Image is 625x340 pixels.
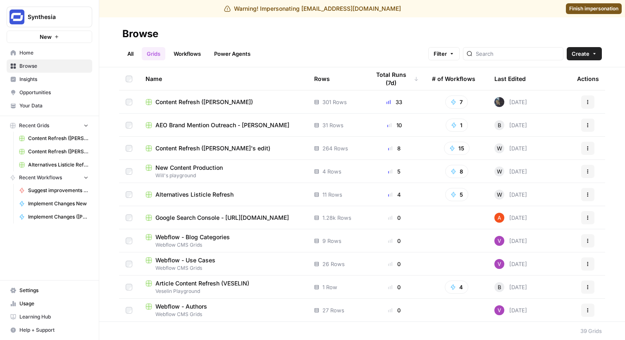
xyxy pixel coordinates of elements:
div: [DATE] [494,97,527,107]
span: Implement Changes New [28,200,88,207]
a: Content Refresh ([PERSON_NAME]) [15,145,92,158]
div: 39 Grids [580,327,602,335]
button: 8 [445,165,468,178]
div: [DATE] [494,143,527,153]
span: 301 Rows [322,98,347,106]
span: Home [19,49,88,57]
div: 0 [370,306,419,314]
span: Veselin Playground [146,288,301,295]
button: Workspace: Synthesia [7,7,92,27]
div: 5 [370,167,419,176]
button: Filter [428,47,460,60]
a: Your Data [7,99,92,112]
a: Google Search Console - [URL][DOMAIN_NAME] [146,214,301,222]
div: [DATE] [494,259,527,269]
a: Power Agents [209,47,255,60]
a: Suggest improvements ([PERSON_NAME]'s edit) [15,184,92,197]
a: Opportunities [7,86,92,99]
div: [DATE] [494,213,527,223]
span: 1.28k Rows [322,214,351,222]
span: Will's playground [146,172,301,179]
span: Filter [434,50,447,58]
a: Webflow - AuthorsWebflow CMS Grids [146,302,301,318]
a: Alternatives Listicle Refresh [146,190,301,199]
div: 8 [370,144,419,152]
div: Total Runs (7d) [370,67,419,90]
div: [DATE] [494,236,527,246]
a: Browse [7,59,92,73]
span: Your Data [19,102,88,109]
div: Name [146,67,301,90]
span: Implement Changes ([PERSON_NAME]'s edit) [28,213,88,221]
span: AEO Brand Mention Outreach - [PERSON_NAME] [155,121,289,129]
div: Rows [314,67,330,90]
span: Opportunities [19,89,88,96]
span: Browse [19,62,88,70]
div: # of Workflows [432,67,475,90]
a: Finish impersonation [566,3,622,14]
button: Recent Grids [7,119,92,132]
span: 1 Row [322,283,337,291]
button: 1 [446,119,468,132]
span: 31 Rows [322,121,344,129]
div: 0 [370,237,419,245]
div: 0 [370,214,419,222]
span: 26 Rows [322,260,345,268]
div: 33 [370,98,419,106]
span: Webflow CMS Grids [146,311,301,318]
span: 4 Rows [322,167,341,176]
span: Google Search Console - [URL][DOMAIN_NAME] [155,214,289,222]
span: Webflow CMS Grids [146,264,301,272]
button: Recent Workflows [7,171,92,184]
span: 11 Rows [322,190,342,199]
div: 0 [370,260,419,268]
button: Help + Support [7,323,92,337]
a: Webflow - Use CasesWebflow CMS Grids [146,256,301,272]
div: [DATE] [494,166,527,176]
img: u5s9sr84i1zya6e83i9a0udxv2mu [494,259,504,269]
span: B [498,121,501,129]
a: Home [7,46,92,59]
span: Webflow CMS Grids [146,241,301,249]
div: [DATE] [494,190,527,200]
span: Synthesia [28,13,78,21]
img: u5s9sr84i1zya6e83i9a0udxv2mu [494,305,504,315]
a: Implement Changes ([PERSON_NAME]'s edit) [15,210,92,223]
a: Content Refresh ([PERSON_NAME]'s edit) [146,144,301,152]
input: Search [476,50,560,58]
span: 27 Rows [322,306,344,314]
a: Alternatives Listicle Refresh [15,158,92,171]
div: [DATE] [494,305,527,315]
a: Webflow - Blog CategoriesWebflow CMS Grids [146,233,301,249]
span: Webflow - Use Cases [155,256,215,264]
a: Insights [7,73,92,86]
span: W [497,190,502,199]
span: Finish impersonation [569,5,618,12]
a: New Content ProductionWill's playground [146,164,301,179]
img: paoqh725y1d7htyo5k8zx8sasy7f [494,97,504,107]
span: W [497,167,502,176]
span: Help + Support [19,326,88,334]
span: Recent Workflows [19,174,62,181]
div: Browse [122,27,158,40]
span: W [497,144,502,152]
span: Content Refresh ([PERSON_NAME]'s edit) [155,144,270,152]
span: Usage [19,300,88,307]
span: Article Content Refresh (VESELIN) [155,279,249,288]
span: Webflow - Authors [155,302,207,311]
span: Suggest improvements ([PERSON_NAME]'s edit) [28,187,88,194]
button: New [7,31,92,43]
a: Workflows [169,47,206,60]
div: 10 [370,121,419,129]
span: Content Refresh ([PERSON_NAME]) [28,148,88,155]
span: Content Refresh ([PERSON_NAME]'s edit) [28,135,88,142]
img: Synthesia Logo [10,10,24,24]
div: 0 [370,283,419,291]
span: 264 Rows [322,144,348,152]
a: Grids [142,47,165,60]
div: Actions [577,67,599,90]
span: B [498,283,501,291]
span: Recent Grids [19,122,49,129]
img: u5s9sr84i1zya6e83i9a0udxv2mu [494,236,504,246]
span: New [40,33,52,41]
